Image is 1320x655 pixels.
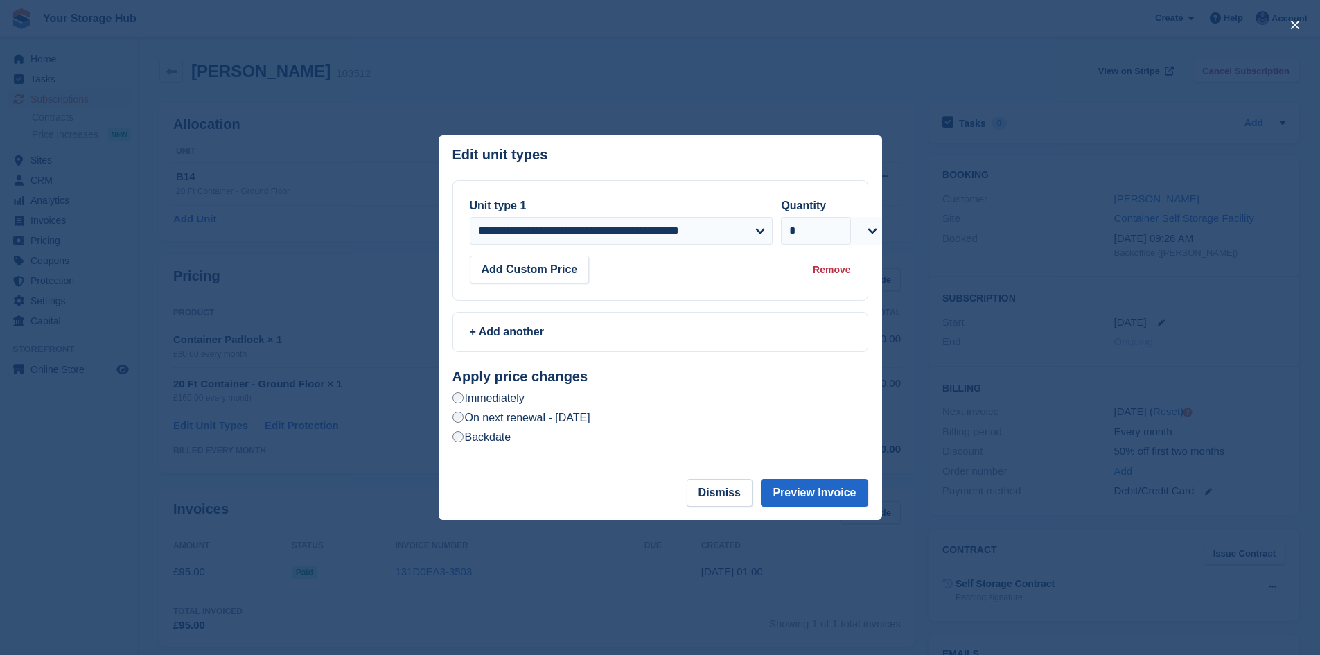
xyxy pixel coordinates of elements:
[470,324,851,340] div: + Add another
[813,263,850,277] div: Remove
[687,479,753,507] button: Dismiss
[452,431,464,442] input: Backdate
[761,479,868,507] button: Preview Invoice
[1284,14,1306,36] button: close
[452,412,464,423] input: On next renewal - [DATE]
[452,147,548,163] p: Edit unit types
[470,256,590,283] button: Add Custom Price
[452,430,511,444] label: Backdate
[470,200,527,211] label: Unit type 1
[452,410,590,425] label: On next renewal - [DATE]
[452,391,525,405] label: Immediately
[781,200,826,211] label: Quantity
[452,392,464,403] input: Immediately
[452,369,588,384] strong: Apply price changes
[452,312,868,352] a: + Add another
